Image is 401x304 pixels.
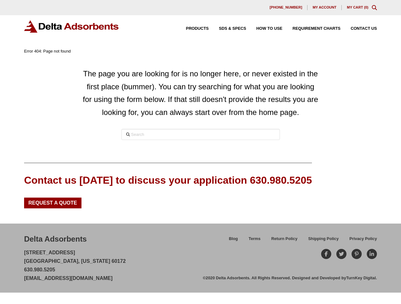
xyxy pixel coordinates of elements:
a: Return Policy [266,235,303,246]
a: TurnKey Digital [346,275,376,280]
span: Terms [249,237,260,241]
a: Terms [243,235,266,246]
a: Shipping Policy [303,235,344,246]
span: Privacy Policy [349,237,377,241]
a: Requirement Charts [282,27,340,31]
span: Error 404: Page not found [24,49,71,54]
span: My account [313,6,336,9]
a: [EMAIL_ADDRESS][DOMAIN_NAME] [24,275,113,281]
span: Shipping Policy [308,237,339,241]
span: How to Use [256,27,282,31]
span: Contact Us [351,27,377,31]
a: Request a Quote [24,198,81,208]
input: Search [121,129,280,140]
a: My account [307,5,342,10]
span: 0 [365,5,367,9]
img: Delta Adsorbents [24,20,119,33]
p: The page you are looking for is no longer here, or never existed in the first place (bummer). You... [82,67,320,119]
a: My Cart (0) [347,5,368,9]
a: Products [176,27,209,31]
div: ©2020 Delta Adsorbents. All Rights Reserved. Designed and Developed by . [203,275,377,281]
span: SDS & SPECS [219,27,246,31]
a: How to Use [246,27,282,31]
span: Products [186,27,209,31]
div: Contact us [DATE] to discuss your application 630.980.5205 [24,173,312,187]
span: Blog [229,237,238,241]
div: Toggle Modal Content [372,5,377,10]
a: SDS & SPECS [209,27,246,31]
a: Privacy Policy [344,235,377,246]
a: Blog [223,235,243,246]
a: Contact Us [340,27,377,31]
span: Requirement Charts [293,27,340,31]
a: [PHONE_NUMBER] [265,5,308,10]
p: [STREET_ADDRESS] [GEOGRAPHIC_DATA], [US_STATE] 60172 630.980.5205 [24,248,126,283]
span: Return Policy [271,237,298,241]
div: Delta Adsorbents [24,234,87,244]
span: [PHONE_NUMBER] [270,6,302,9]
span: Request a Quote [29,200,77,206]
